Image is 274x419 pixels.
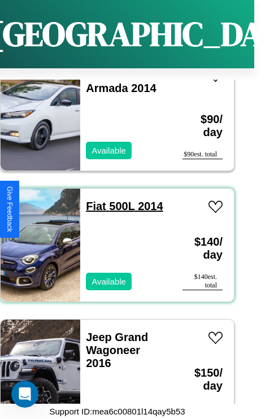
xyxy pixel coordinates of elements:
a: Jeep Grand Wagoneer 2016 [86,331,148,369]
div: $ 140 est. total [182,273,223,290]
h3: $ 150 / day [182,355,223,404]
h3: $ 90 / day [182,102,223,150]
p: Available [92,143,126,158]
a: Fiat 500L 2014 [86,200,163,212]
iframe: Intercom live chat [11,381,38,408]
p: Available [92,274,126,289]
div: $ 90 est. total [182,150,223,159]
h3: $ 140 / day [182,224,223,273]
a: Nissan Armada 2014 [86,69,156,94]
p: Support ID: mea6c00801l14qay5b53 [49,404,185,419]
div: Give Feedback [6,186,14,232]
